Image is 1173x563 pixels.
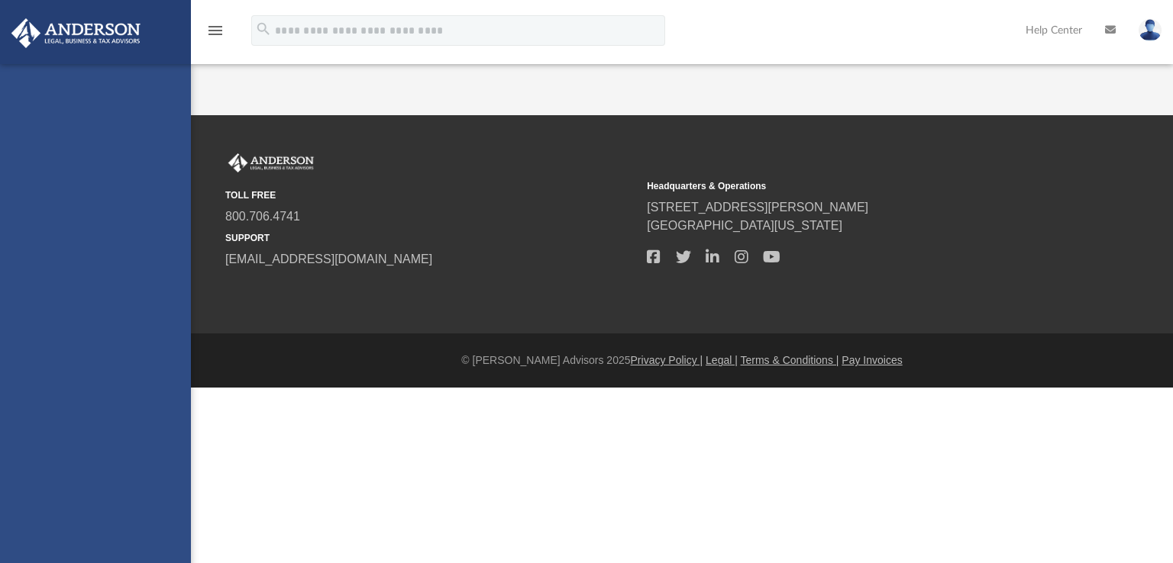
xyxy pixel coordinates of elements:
[631,354,703,366] a: Privacy Policy |
[225,153,317,173] img: Anderson Advisors Platinum Portal
[842,354,902,366] a: Pay Invoices
[225,210,300,223] a: 800.706.4741
[647,179,1058,193] small: Headquarters & Operations
[206,21,225,40] i: menu
[206,29,225,40] a: menu
[7,18,145,48] img: Anderson Advisors Platinum Portal
[706,354,738,366] a: Legal |
[225,231,636,245] small: SUPPORT
[647,219,842,232] a: [GEOGRAPHIC_DATA][US_STATE]
[741,354,839,366] a: Terms & Conditions |
[647,201,868,214] a: [STREET_ADDRESS][PERSON_NAME]
[191,352,1173,368] div: © [PERSON_NAME] Advisors 2025
[255,21,272,37] i: search
[225,253,432,265] a: [EMAIL_ADDRESS][DOMAIN_NAME]
[1139,19,1162,41] img: User Pic
[225,188,636,202] small: TOLL FREE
